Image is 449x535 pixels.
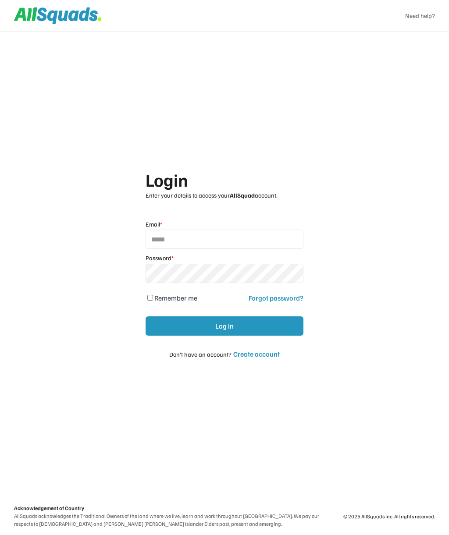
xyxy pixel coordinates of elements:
div: Forgot password? [249,294,303,302]
label: Remember me [154,294,197,302]
div: © 2025 AllSquads Inc. All rights reserved. [343,513,435,520]
div: Enter your details to access your account. [146,191,303,199]
div: Acknowledgement of Country [14,504,84,512]
div: Email [146,220,162,228]
strong: AllSquad [230,191,255,199]
div: Password [146,254,174,262]
div: Don’t have an account? [169,350,232,359]
div: Login [146,170,224,190]
div: Create account [233,350,280,358]
a: Need help? [405,12,435,20]
div: AllSquads acknowledges the Traditional Owners of the land where we live, learn and work throughou... [14,512,322,528]
button: Log in [146,316,303,336]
